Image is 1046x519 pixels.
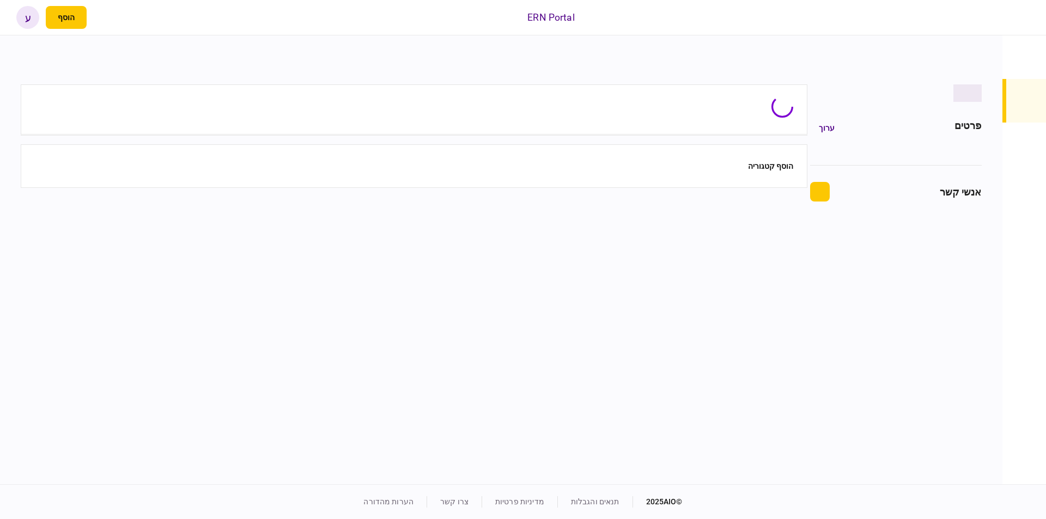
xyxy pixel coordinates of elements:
[527,10,574,25] div: ERN Portal
[363,497,413,506] a: הערות מהדורה
[571,497,619,506] a: תנאים והגבלות
[633,496,683,508] div: © 2025 AIO
[46,6,87,29] button: פתח תפריט להוספת לקוח
[16,6,39,29] button: ע
[940,185,982,199] div: אנשי קשר
[495,497,544,506] a: מדיניות פרטיות
[748,162,793,170] button: הוסף קטגוריה
[954,118,982,138] div: פרטים
[93,6,116,29] button: פתח רשימת התראות
[440,497,469,506] a: צרו קשר
[810,118,843,138] button: ערוך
